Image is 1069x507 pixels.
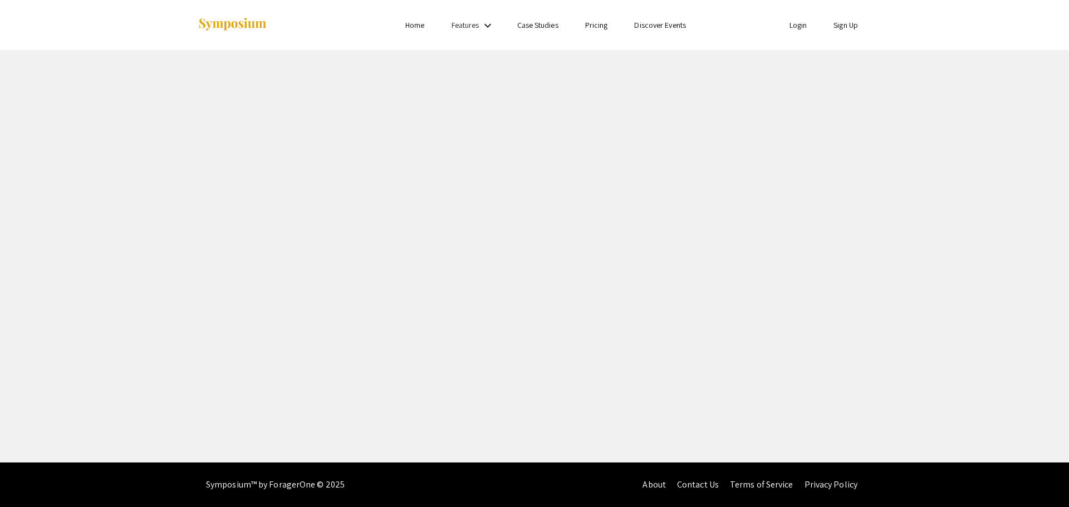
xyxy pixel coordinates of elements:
mat-icon: Expand Features list [481,19,494,32]
a: Pricing [585,20,608,30]
a: Home [405,20,424,30]
div: Symposium™ by ForagerOne © 2025 [206,462,345,507]
a: Contact Us [677,479,719,490]
a: Sign Up [833,20,858,30]
a: Case Studies [517,20,558,30]
a: Privacy Policy [805,479,857,490]
img: Symposium by ForagerOne [198,17,267,32]
a: Terms of Service [730,479,793,490]
a: Features [452,20,479,30]
a: About [643,479,666,490]
a: Login [790,20,807,30]
a: Discover Events [634,20,686,30]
